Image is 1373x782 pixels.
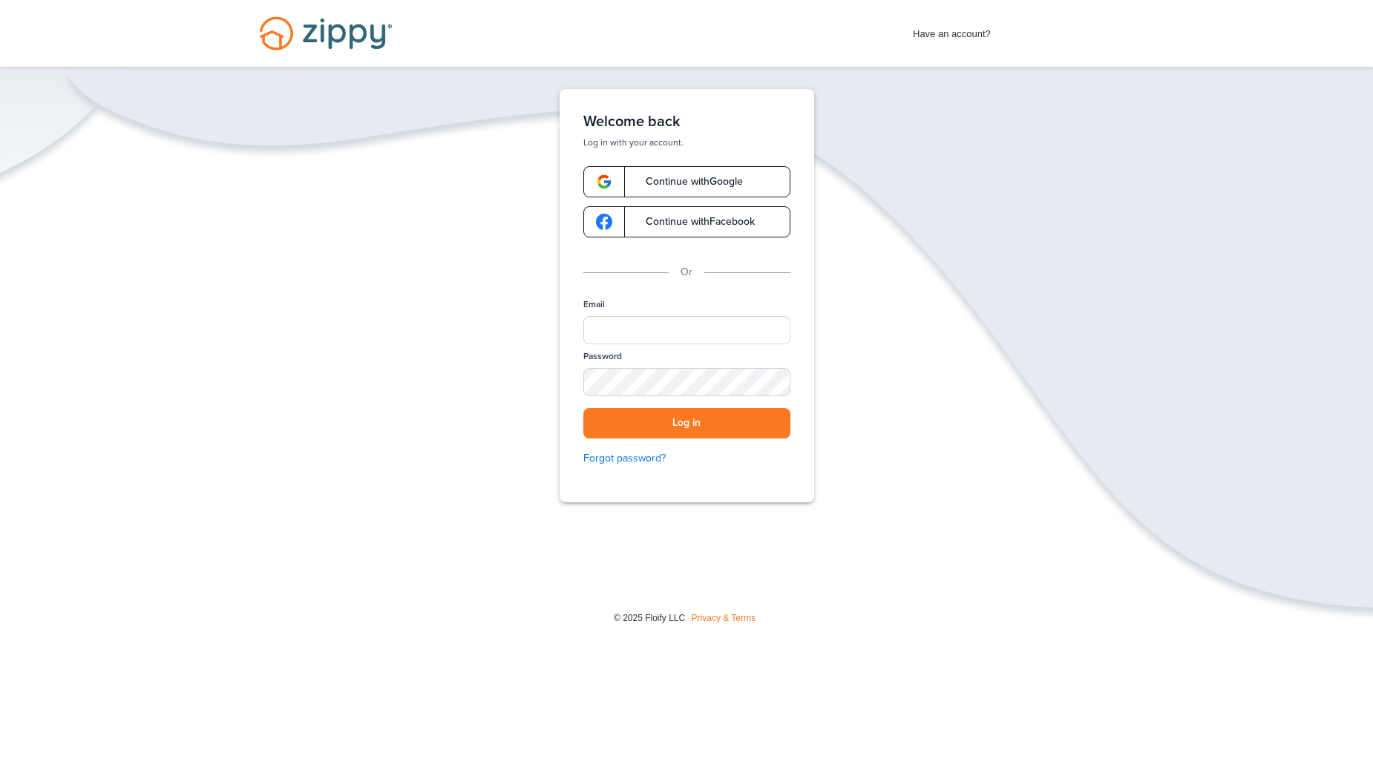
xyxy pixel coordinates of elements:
a: google-logoContinue withFacebook [583,206,790,237]
img: google-logo [596,174,612,190]
a: Forgot password? [583,450,790,467]
span: Continue with Google [631,177,743,187]
p: Or [681,264,692,280]
a: Privacy & Terms [692,613,756,623]
input: Password [583,368,790,396]
p: Log in with your account. [583,137,790,148]
span: © 2025 Floify LLC [614,613,685,623]
label: Email [583,298,605,311]
a: google-logoContinue withGoogle [583,166,790,197]
h1: Welcome back [583,113,790,131]
span: Have an account? [913,19,991,42]
button: Log in [583,408,790,438]
img: google-logo [596,214,612,230]
span: Continue with Facebook [631,217,755,227]
label: Password [583,350,622,363]
input: Email [583,316,790,344]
